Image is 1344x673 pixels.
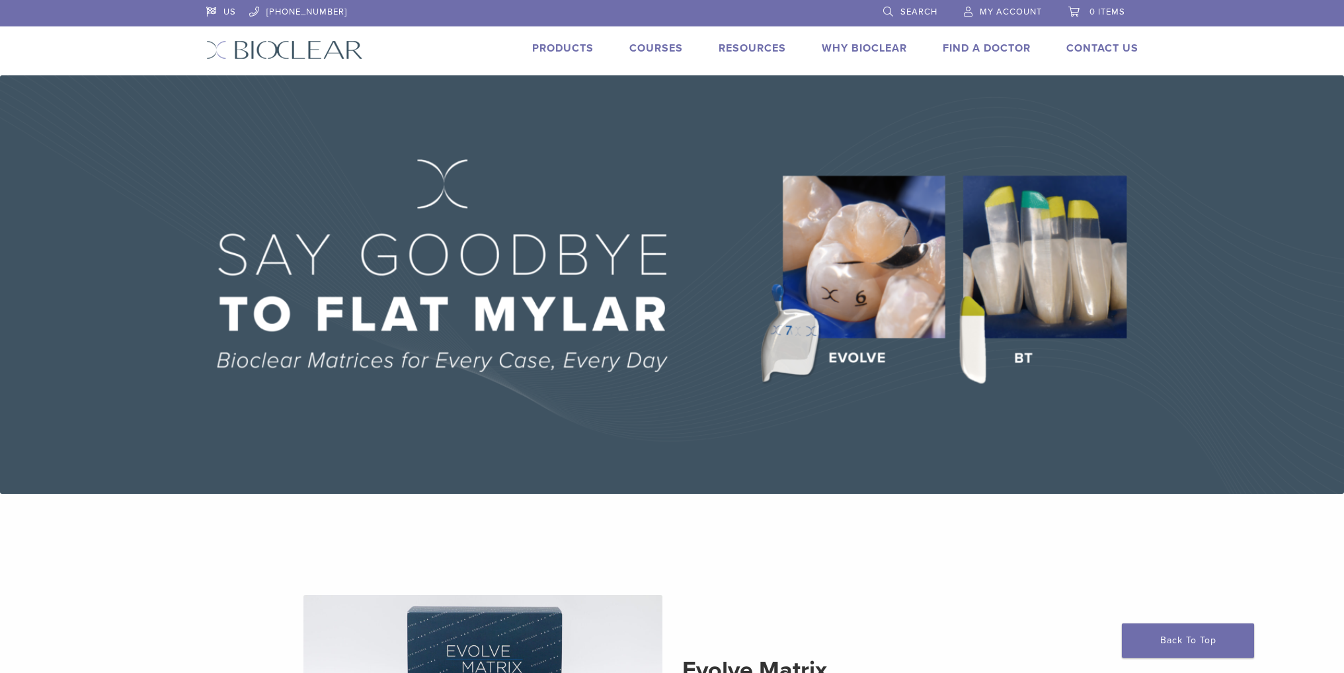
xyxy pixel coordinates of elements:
[943,42,1031,55] a: Find A Doctor
[206,40,363,59] img: Bioclear
[1122,623,1254,658] a: Back To Top
[629,42,683,55] a: Courses
[1066,42,1138,55] a: Contact Us
[900,7,937,17] span: Search
[719,42,786,55] a: Resources
[822,42,907,55] a: Why Bioclear
[1089,7,1125,17] span: 0 items
[980,7,1042,17] span: My Account
[532,42,594,55] a: Products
